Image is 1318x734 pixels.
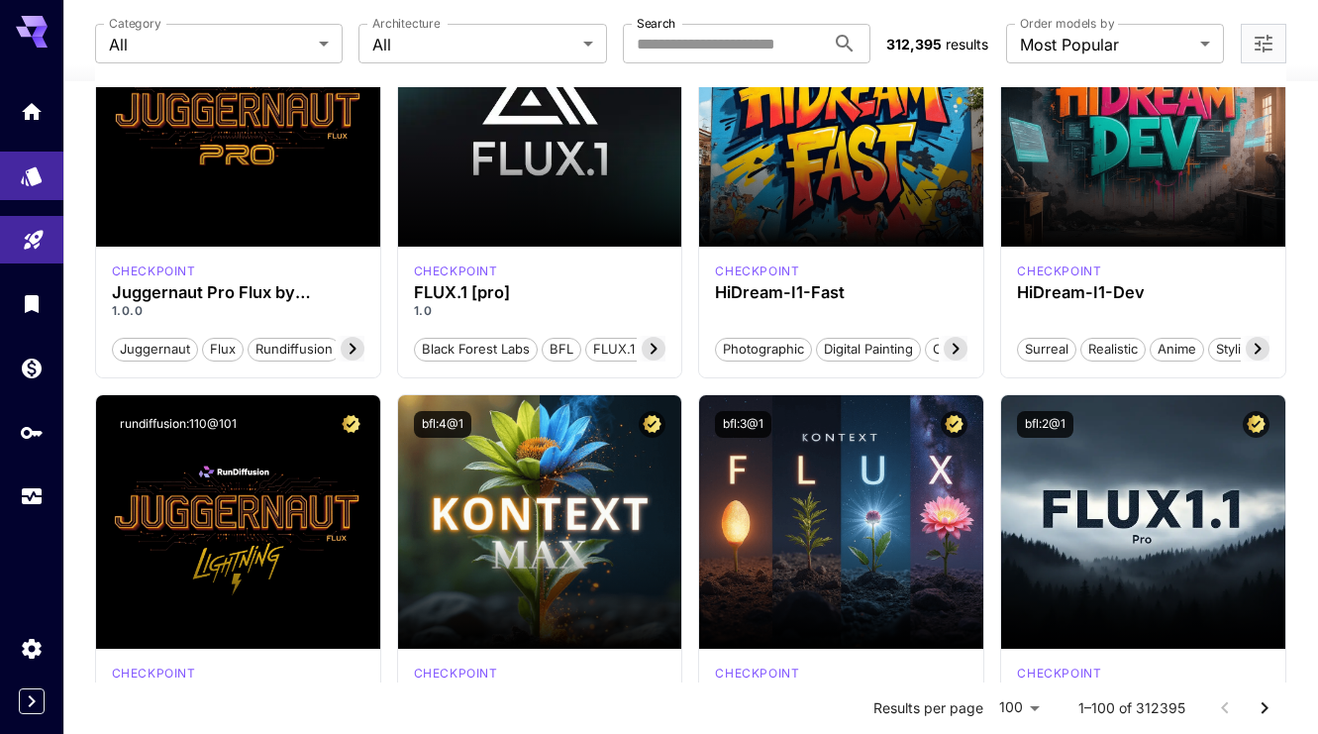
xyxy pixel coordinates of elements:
[1243,411,1269,438] button: Certified Model – Vetted for best performance and includes a commercial license.
[1018,340,1075,360] span: Surreal
[886,36,942,52] span: 312,395
[715,262,799,280] div: HiDream Fast
[249,340,340,360] span: rundiffusion
[715,411,771,438] button: bfl:3@1
[372,15,440,32] label: Architecture
[1020,15,1114,32] label: Order models by
[109,33,311,56] span: All
[1150,336,1204,362] button: Anime
[637,15,675,32] label: Search
[414,262,498,280] p: checkpoint
[414,665,498,682] div: FLUX.1 Kontext [max]
[1151,340,1203,360] span: Anime
[586,340,676,360] span: FLUX.1 [pro]
[202,336,244,362] button: flux
[1017,665,1101,682] p: checkpoint
[20,420,44,445] div: API Keys
[1017,665,1101,682] div: fluxpro
[112,336,198,362] button: juggernaut
[112,283,364,302] h3: Juggernaut Pro Flux by RunDiffusion
[1017,283,1269,302] h3: HiDream-I1-Dev
[1209,340,1270,360] span: Stylized
[20,99,44,124] div: Home
[991,693,1047,722] div: 100
[415,340,537,360] span: Black Forest Labs
[338,411,364,438] button: Certified Model – Vetted for best performance and includes a commercial license.
[542,336,581,362] button: BFL
[112,411,245,438] button: rundiffusion:110@101
[816,336,921,362] button: Digital Painting
[716,340,811,360] span: Photographic
[715,262,799,280] p: checkpoint
[113,340,197,360] span: juggernaut
[941,411,967,438] button: Certified Model – Vetted for best performance and includes a commercial license.
[20,636,44,661] div: Settings
[1017,262,1101,280] p: checkpoint
[1081,340,1145,360] span: Realistic
[715,336,812,362] button: Photographic
[946,36,988,52] span: results
[817,340,920,360] span: Digital Painting
[20,356,44,380] div: Wallet
[112,665,196,682] p: checkpoint
[414,411,471,438] button: bfl:4@1
[926,340,1000,360] span: Cinematic
[715,283,967,302] h3: HiDream-I1-Fast
[1017,262,1101,280] div: HiDream Dev
[715,665,799,682] p: checkpoint
[112,262,196,280] div: FLUX.1 D
[112,302,364,320] p: 1.0.0
[20,291,44,316] div: Library
[639,411,665,438] button: Certified Model – Vetted for best performance and includes a commercial license.
[414,262,498,280] div: fluxpro
[20,163,44,188] div: Models
[414,302,666,320] p: 1.0
[1017,411,1073,438] button: bfl:2@1
[112,665,196,682] div: FLUX.1 D
[20,484,44,509] div: Usage
[19,688,45,714] button: Expand sidebar
[543,340,580,360] span: BFL
[1020,33,1192,56] span: Most Popular
[414,336,538,362] button: Black Forest Labs
[1080,336,1146,362] button: Realistic
[1078,698,1185,718] p: 1–100 of 312395
[585,336,677,362] button: FLUX.1 [pro]
[1252,32,1275,56] button: Open more filters
[414,283,666,302] h3: FLUX.1 [pro]
[248,336,341,362] button: rundiffusion
[203,340,243,360] span: flux
[1017,336,1076,362] button: Surreal
[414,665,498,682] p: checkpoint
[109,15,161,32] label: Category
[925,336,1001,362] button: Cinematic
[715,665,799,682] div: FLUX.1 Kontext [pro]
[112,262,196,280] p: checkpoint
[22,222,46,247] div: Playground
[873,698,983,718] p: Results per page
[1245,688,1284,728] button: Go to next page
[372,33,574,56] span: All
[1208,336,1271,362] button: Stylized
